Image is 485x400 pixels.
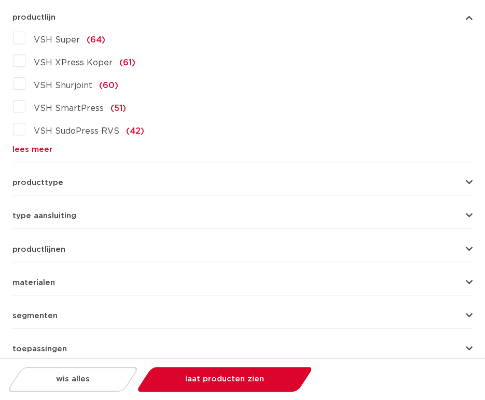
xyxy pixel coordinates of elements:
[87,36,105,44] span: (64)
[126,127,144,135] span: (42)
[12,146,473,153] a: lees meer
[34,59,113,67] span: VSH XPress Koper
[34,104,104,112] span: VSH SmartPress
[12,179,473,187] button: producttype
[12,13,56,21] span: productlijn
[12,312,473,320] button: segmenten
[110,104,126,112] span: (51)
[12,246,65,253] span: productlijnen
[12,312,58,320] span: segmenten
[12,345,473,353] button: toepassingen
[12,212,473,220] button: type aansluiting
[12,246,473,253] button: productlijnen
[12,179,63,187] span: producttype
[34,127,119,135] span: VSH SudoPress RVS
[12,13,473,21] button: productlijn
[12,279,55,287] span: materialen
[34,36,80,44] span: VSH Super
[12,345,67,353] span: toepassingen
[12,279,473,287] button: materialen
[99,81,118,90] span: (60)
[34,81,92,90] span: VSH Shurjoint
[119,59,135,67] span: (61)
[12,212,76,220] span: type aansluiting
